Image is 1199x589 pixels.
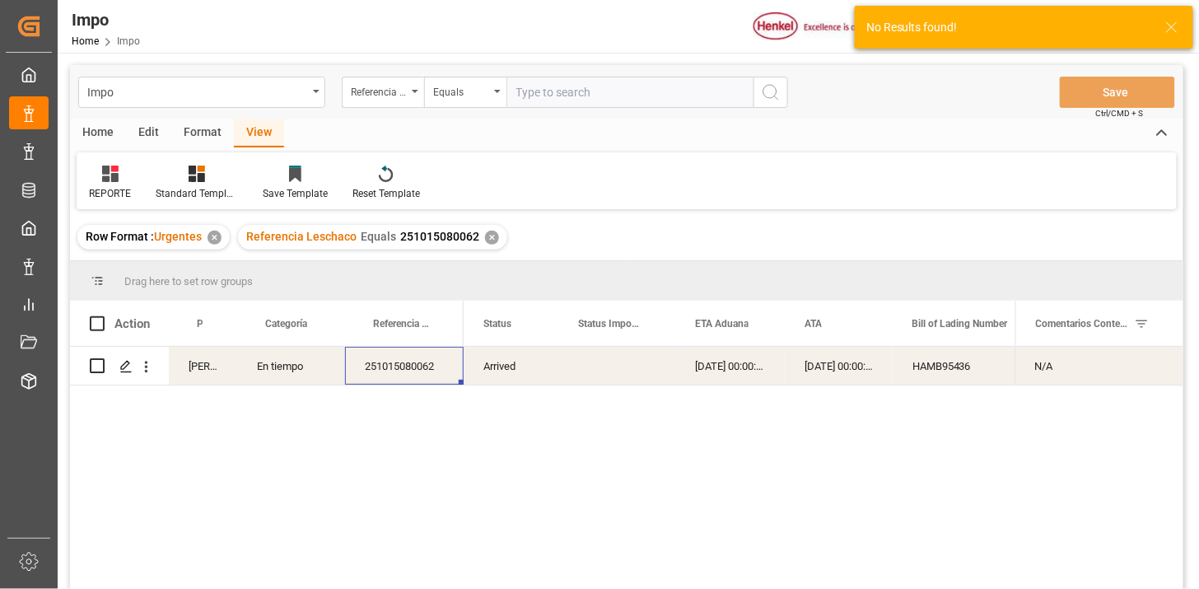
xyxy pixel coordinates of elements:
[1036,318,1128,330] span: Comentarios Contenedor
[424,77,506,108] button: open menu
[124,275,253,287] span: Drag here to set row groups
[114,316,150,331] div: Action
[154,230,202,243] span: Urgentes
[89,186,131,201] div: REPORTE
[785,347,893,385] div: [DATE] 00:00:00
[464,347,558,385] div: Arrived
[506,77,753,108] input: Type to search
[246,230,357,243] span: Referencia Leschaco
[753,12,892,41] img: Henkel%20logo.jpg_1689854090.jpg
[86,230,154,243] span: Row Format :
[70,119,126,147] div: Home
[1015,347,1183,386] div: Press SPACE to select this row.
[156,186,238,201] div: Standard Templates
[352,186,420,201] div: Reset Template
[265,318,307,330] span: Categoría
[400,230,479,243] span: 251015080062
[345,347,464,385] div: 251015080062
[433,81,489,100] div: Equals
[893,347,1057,385] div: HAMB95436
[1096,107,1144,119] span: Ctrl/CMD + S
[234,119,284,147] div: View
[126,119,171,147] div: Edit
[753,77,788,108] button: search button
[171,119,234,147] div: Format
[70,347,464,386] div: Press SPACE to select this row.
[485,231,499,245] div: ✕
[342,77,424,108] button: open menu
[351,81,407,100] div: Referencia Leschaco
[373,318,429,330] span: Referencia Leschaco
[87,81,307,101] div: Impo
[237,347,345,385] div: En tiempo
[695,318,749,330] span: ETA Aduana
[805,318,822,330] span: ATA
[78,77,325,108] button: open menu
[1060,77,1175,108] button: Save
[72,35,99,47] a: Home
[197,318,203,330] span: Persona responsable de seguimiento
[263,186,328,201] div: Save Template
[912,318,1008,330] span: Bill of Lading Number
[483,318,511,330] span: Status
[866,19,1150,36] div: No Results found!
[72,7,140,32] div: Impo
[675,347,785,385] div: [DATE] 00:00:00
[1015,347,1183,385] div: N/A
[578,318,641,330] span: Status Importación
[361,230,396,243] span: Equals
[208,231,222,245] div: ✕
[169,347,237,385] div: [PERSON_NAME]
